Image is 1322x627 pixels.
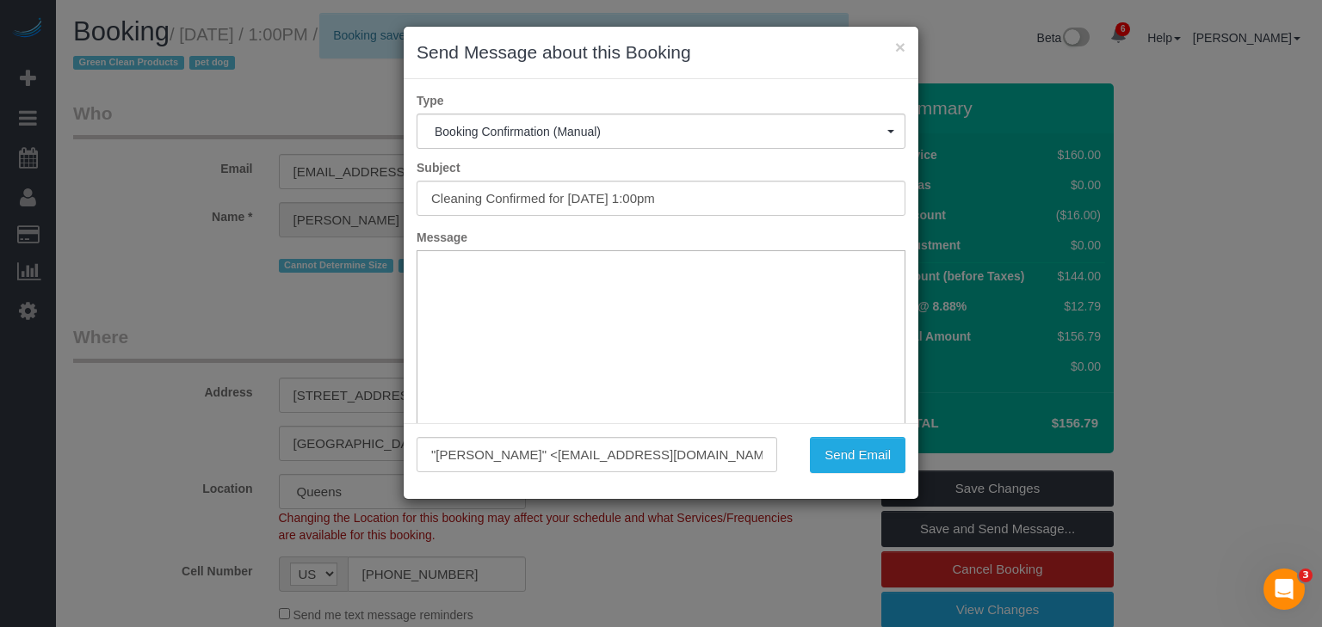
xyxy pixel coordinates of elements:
input: Subject [417,181,905,216]
button: × [895,38,905,56]
label: Subject [404,159,918,176]
label: Type [404,92,918,109]
span: 3 [1299,569,1313,582]
span: Booking Confirmation (Manual) [435,125,887,138]
button: Booking Confirmation (Manual) [417,114,905,149]
iframe: Rich Text Editor, editor1 [417,251,905,519]
h3: Send Message about this Booking [417,40,905,65]
iframe: Intercom live chat [1263,569,1305,610]
label: Message [404,229,918,246]
button: Send Email [810,437,905,473]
